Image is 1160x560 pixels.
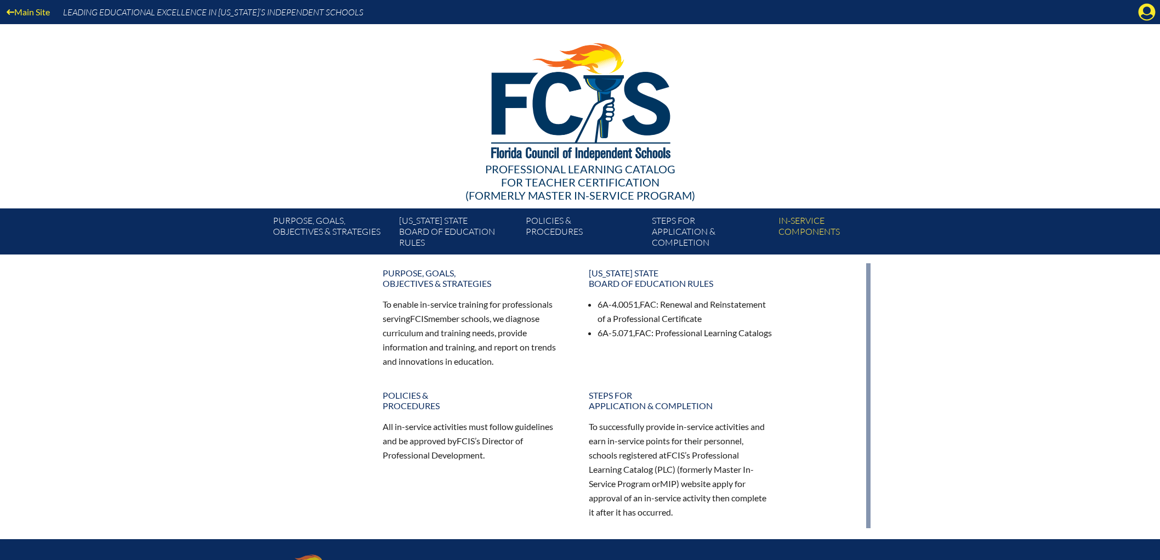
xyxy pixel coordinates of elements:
[598,297,773,326] li: 6A-4.0051, : Renewal and Reinstatement of a Professional Certificate
[2,4,54,19] a: Main Site
[589,420,773,519] p: To successfully provide in-service activities and earn in-service points for their personnel, sch...
[660,478,676,489] span: MIP
[383,420,567,462] p: All in-service activities must follow guidelines and be approved by ’s Director of Professional D...
[410,313,428,324] span: FCIS
[582,386,780,415] a: Steps forapplication & completion
[667,450,685,460] span: FCIS
[264,162,896,202] div: Professional Learning Catalog (formerly Master In-service Program)
[647,213,774,254] a: Steps forapplication & completion
[774,213,900,254] a: In-servicecomponents
[376,386,573,415] a: Policies &Procedures
[457,435,475,446] span: FCIS
[467,24,693,174] img: FCISlogo221.eps
[1138,3,1156,21] svg: Manage account
[501,176,659,189] span: for Teacher Certification
[640,299,656,309] span: FAC
[582,263,780,293] a: [US_STATE] StateBoard of Education rules
[635,327,651,338] span: FAC
[657,464,673,474] span: PLC
[521,213,647,254] a: Policies &Procedures
[598,326,773,340] li: 6A-5.071, : Professional Learning Catalogs
[383,297,567,368] p: To enable in-service training for professionals serving member schools, we diagnose curriculum an...
[395,213,521,254] a: [US_STATE] StateBoard of Education rules
[376,263,573,293] a: Purpose, goals,objectives & strategies
[269,213,395,254] a: Purpose, goals,objectives & strategies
